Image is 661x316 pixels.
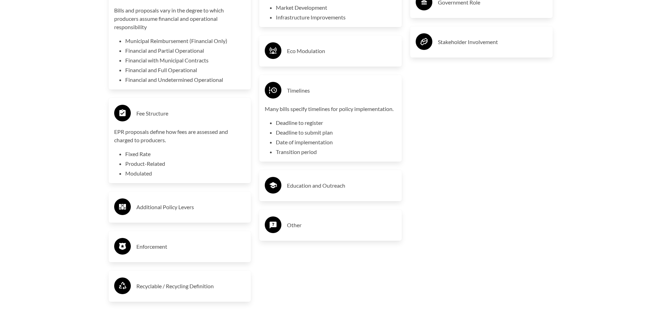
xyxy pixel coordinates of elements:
[125,76,246,84] li: Financial and Undetermined Operational
[276,3,396,12] li: Market Development
[276,138,396,146] li: Date of implementation
[276,119,396,127] li: Deadline to register
[125,46,246,55] li: Financial and Partial Operational
[287,85,396,96] h3: Timelines
[125,56,246,65] li: Financial with Municipal Contracts
[438,36,547,48] h3: Stakeholder Involvement
[265,105,396,113] p: Many bills specify timelines for policy implementation.
[136,281,246,292] h3: Recyclable / Recycling Definition
[125,150,246,158] li: Fixed Rate
[287,180,396,191] h3: Education and Outreach
[125,37,246,45] li: Municipal Reimbursement (Financial Only)
[276,13,396,22] li: Infrastructure Improvements
[114,6,246,31] p: Bills and proposals vary in the degree to which producers assume financial and operational respon...
[125,160,246,168] li: Product-Related
[125,169,246,178] li: Modulated
[136,108,246,119] h3: Fee Structure
[114,128,246,144] p: EPR proposals define how fees are assessed and charged to producers.
[276,148,396,156] li: Transition period
[136,202,246,213] h3: Additional Policy Levers
[125,66,246,74] li: Financial and Full Operational
[287,45,396,57] h3: Eco Modulation
[276,128,396,137] li: Deadline to submit plan
[287,220,396,231] h3: Other
[136,241,246,252] h3: Enforcement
